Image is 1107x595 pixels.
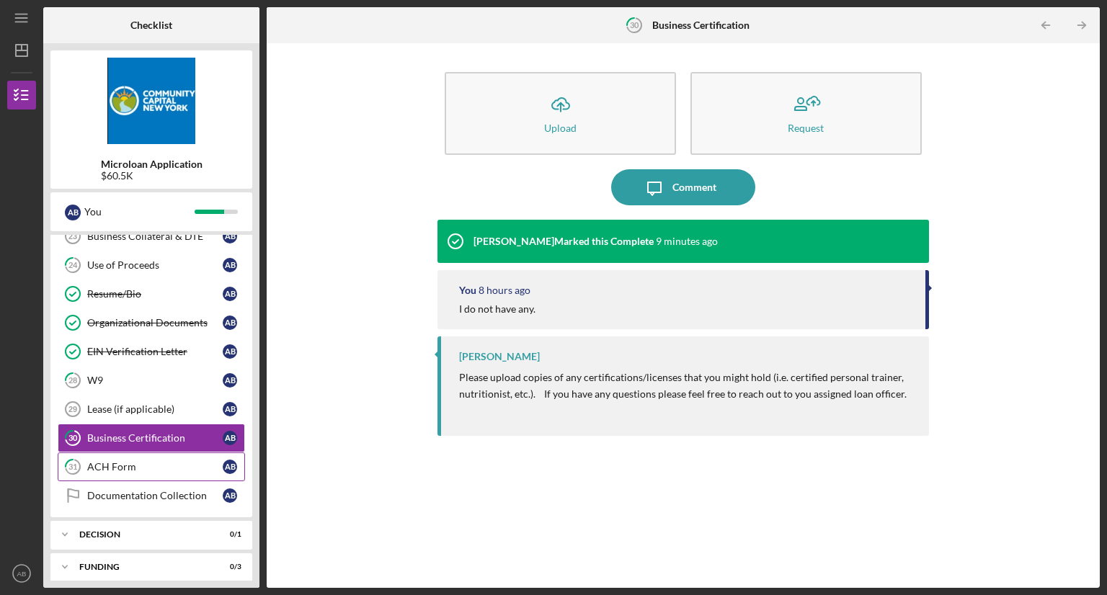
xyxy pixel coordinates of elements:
[223,229,237,243] div: A B
[223,431,237,445] div: A B
[223,258,237,272] div: A B
[58,395,245,424] a: 29Lease (if applicable)AB
[87,288,223,300] div: Resume/Bio
[672,169,716,205] div: Comment
[445,72,676,155] button: Upload
[7,559,36,588] button: AB
[68,434,78,443] tspan: 30
[474,236,654,247] div: [PERSON_NAME] Marked this Complete
[58,452,245,481] a: 31ACH FormAB
[690,72,922,155] button: Request
[68,261,78,270] tspan: 24
[17,570,27,578] text: AB
[87,461,223,473] div: ACH Form
[68,405,77,413] tspan: 29
[223,316,237,330] div: A B
[87,346,223,357] div: EIN Verification Letter
[459,303,535,315] div: I do not have any.
[68,462,77,472] tspan: 31
[65,205,81,220] div: A B
[68,232,77,241] tspan: 23
[459,351,540,362] div: [PERSON_NAME]
[58,481,245,510] a: Documentation CollectionAB
[459,285,476,296] div: You
[788,122,824,133] div: Request
[87,490,223,501] div: Documentation Collection
[87,259,223,271] div: Use of Proceeds
[101,158,203,170] b: Microloan Application
[130,19,172,31] b: Checklist
[611,169,755,205] button: Comment
[79,530,205,539] div: Decision
[87,403,223,415] div: Lease (if applicable)
[101,170,203,182] div: $60.5K
[50,58,252,144] img: Product logo
[215,530,241,539] div: 0 / 1
[223,402,237,416] div: A B
[58,366,245,395] a: 28W9AB
[544,122,577,133] div: Upload
[87,231,223,242] div: Business Collateral & DTE
[87,375,223,386] div: W9
[652,19,750,31] b: Business Certification
[58,222,245,251] a: 23Business Collateral & DTEAB
[223,373,237,388] div: A B
[79,563,205,571] div: Funding
[58,424,245,452] a: 30Business CertificationAB
[215,563,241,571] div: 0 / 3
[223,460,237,474] div: A B
[58,308,245,337] a: Organizational DocumentsAB
[656,236,718,247] time: 2025-08-18 20:01
[87,432,223,444] div: Business Certification
[84,200,195,224] div: You
[479,285,530,296] time: 2025-08-18 11:43
[87,317,223,328] div: Organizational Documents
[223,344,237,359] div: A B
[68,376,77,385] tspan: 28
[58,337,245,366] a: EIN Verification LetterAB
[630,20,639,30] tspan: 30
[223,287,237,301] div: A B
[223,488,237,503] div: A B
[58,279,245,308] a: Resume/BioAB
[459,370,915,402] p: Please upload copies of any certifications/licenses that you might hold (i.e. certified personal ...
[58,251,245,279] a: 24Use of ProceedsAB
